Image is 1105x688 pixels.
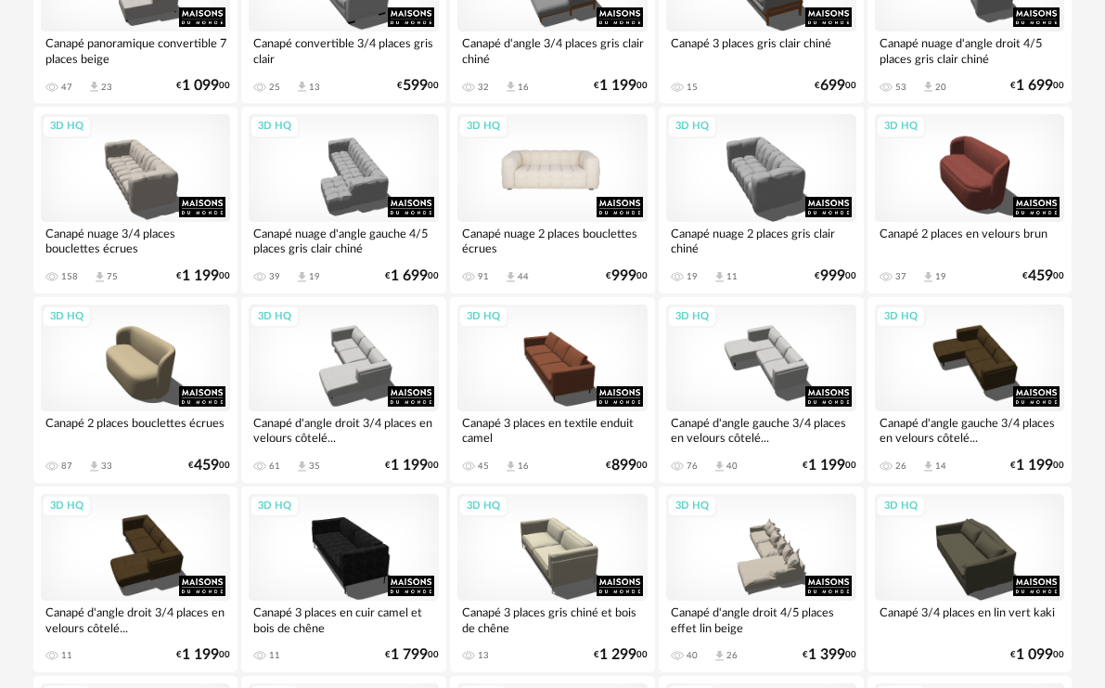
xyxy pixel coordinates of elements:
[176,649,230,661] div: € 00
[241,107,446,292] a: 3D HQ Canapé nuage d'angle gauche 4/5 places gris clair chiné 39 Download icon 19 €1 69900
[241,297,446,483] a: 3D HQ Canapé d'angle droit 3/4 places en velours côtelé... 61 Download icon 35 €1 19900
[42,495,92,518] div: 3D HQ
[921,460,935,474] span: Download icon
[61,82,72,93] div: 47
[1016,649,1053,661] span: 1 099
[867,297,1073,483] a: 3D HQ Canapé d'angle gauche 3/4 places en velours côtelé... 26 Download icon 14 €1 19900
[309,461,320,472] div: 35
[687,461,698,472] div: 76
[478,82,489,93] div: 32
[194,460,219,472] span: 459
[457,601,648,638] div: Canapé 3 places gris chiné et bois de chêne
[815,80,856,92] div: € 00
[457,411,648,448] div: Canapé 3 places en textile enduit camel
[659,297,864,483] a: 3D HQ Canapé d'angle gauche 3/4 places en velours côtelé... 76 Download icon 40 €1 19900
[249,32,439,69] div: Canapé convertible 3/4 places gris clair
[478,650,489,661] div: 13
[1022,270,1064,282] div: € 00
[1010,460,1064,472] div: € 00
[295,80,309,94] span: Download icon
[182,649,219,661] span: 1 199
[803,460,856,472] div: € 00
[397,80,439,92] div: € 00
[41,32,231,69] div: Canapé panoramique convertible 7 places beige
[921,270,935,284] span: Download icon
[518,461,529,472] div: 16
[599,649,636,661] span: 1 299
[687,82,698,93] div: 15
[250,495,300,518] div: 3D HQ
[687,650,698,661] div: 40
[391,649,428,661] span: 1 799
[249,222,439,259] div: Canapé nuage d'angle gauche 4/5 places gris clair chiné
[478,461,489,472] div: 45
[666,32,856,69] div: Canapé 3 places gris clair chiné
[93,270,107,284] span: Download icon
[61,271,78,282] div: 158
[269,82,280,93] div: 25
[867,107,1073,292] a: 3D HQ Canapé 2 places en velours brun 37 Download icon 19 €45900
[876,305,926,329] div: 3D HQ
[458,115,508,138] div: 3D HQ
[867,487,1073,672] a: 3D HQ Canapé 3/4 places en lin vert kaki €1 09900
[875,222,1065,259] div: Canapé 2 places en velours brun
[450,487,655,672] a: 3D HQ Canapé 3 places gris chiné et bois de chêne 13 €1 29900
[41,601,231,638] div: Canapé d'angle droit 3/4 places en velours côtelé...
[504,80,518,94] span: Download icon
[713,649,726,663] span: Download icon
[687,271,698,282] div: 19
[666,411,856,448] div: Canapé d'angle gauche 3/4 places en velours côtelé...
[1016,80,1053,92] span: 1 699
[391,270,428,282] span: 1 699
[250,115,300,138] div: 3D HQ
[667,115,717,138] div: 3D HQ
[87,80,101,94] span: Download icon
[808,649,845,661] span: 1 399
[504,460,518,474] span: Download icon
[269,650,280,661] div: 11
[820,270,845,282] span: 999
[895,461,906,472] div: 26
[726,271,738,282] div: 11
[875,411,1065,448] div: Canapé d'angle gauche 3/4 places en velours côtelé...
[820,80,845,92] span: 699
[61,461,72,472] div: 87
[176,80,230,92] div: € 00
[42,115,92,138] div: 3D HQ
[876,495,926,518] div: 3D HQ
[935,82,946,93] div: 20
[875,601,1065,638] div: Canapé 3/4 places en lin vert kaki
[611,270,636,282] span: 999
[895,271,906,282] div: 37
[249,411,439,448] div: Canapé d'angle droit 3/4 places en velours côtelé...
[457,32,648,69] div: Canapé d'angle 3/4 places gris clair chiné
[41,411,231,448] div: Canapé 2 places bouclettes écrues
[1010,649,1064,661] div: € 00
[478,271,489,282] div: 91
[450,107,655,292] a: 3D HQ Canapé nuage 2 places bouclettes écrues 91 Download icon 44 €99900
[921,80,935,94] span: Download icon
[659,107,864,292] a: 3D HQ Canapé nuage 2 places gris clair chiné 19 Download icon 11 €99900
[457,222,648,259] div: Canapé nuage 2 places bouclettes écrues
[606,270,648,282] div: € 00
[176,270,230,282] div: € 00
[606,460,648,472] div: € 00
[667,305,717,329] div: 3D HQ
[385,460,439,472] div: € 00
[815,270,856,282] div: € 00
[107,271,118,282] div: 75
[41,222,231,259] div: Canapé nuage 3/4 places bouclettes écrues
[182,270,219,282] span: 1 199
[876,115,926,138] div: 3D HQ
[87,460,101,474] span: Download icon
[935,461,946,472] div: 14
[458,495,508,518] div: 3D HQ
[385,270,439,282] div: € 00
[101,461,112,472] div: 33
[594,649,648,661] div: € 00
[33,107,238,292] a: 3D HQ Canapé nuage 3/4 places bouclettes écrues 158 Download icon 75 €1 19900
[803,649,856,661] div: € 00
[599,80,636,92] span: 1 199
[458,305,508,329] div: 3D HQ
[935,271,946,282] div: 19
